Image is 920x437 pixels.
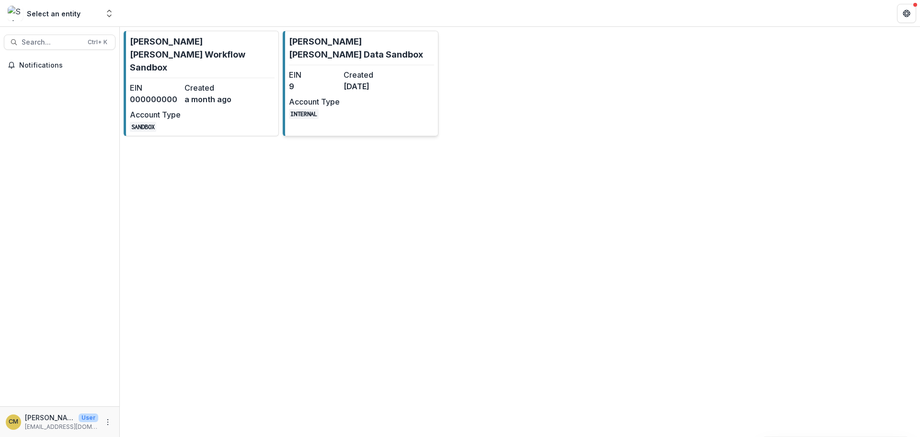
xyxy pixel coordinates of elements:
p: [EMAIL_ADDRESS][DOMAIN_NAME] [25,423,98,431]
code: INTERNAL [289,109,319,119]
dd: 000000000 [130,94,181,105]
button: Open entity switcher [103,4,116,23]
img: Select an entity [8,6,23,21]
p: [PERSON_NAME] [PERSON_NAME] Workflow Sandbox [130,35,275,74]
p: User [79,413,98,422]
dt: Created [344,69,394,81]
dt: Created [184,82,235,94]
dt: EIN [130,82,181,94]
a: [PERSON_NAME] [PERSON_NAME] Data SandboxEIN9Created[DATE]Account TypeINTERNAL [283,31,438,136]
p: [PERSON_NAME] [PERSON_NAME] Data Sandbox [289,35,434,61]
dd: [DATE] [344,81,394,92]
div: Select an entity [27,9,80,19]
dd: 9 [289,81,340,92]
dt: Account Type [130,109,181,120]
span: Notifications [19,61,112,70]
button: More [102,416,114,428]
span: Search... [22,38,82,47]
button: Search... [4,35,115,50]
div: Christine Mayers [9,419,18,425]
p: [PERSON_NAME] [25,413,75,423]
button: Get Help [897,4,916,23]
code: SANDBOX [130,122,156,132]
a: [PERSON_NAME] [PERSON_NAME] Workflow SandboxEIN000000000Createda month agoAccount TypeSANDBOX [124,31,279,136]
button: Notifications [4,58,115,73]
dt: EIN [289,69,340,81]
dd: a month ago [184,94,235,105]
dt: Account Type [289,96,340,107]
div: Ctrl + K [86,37,109,47]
